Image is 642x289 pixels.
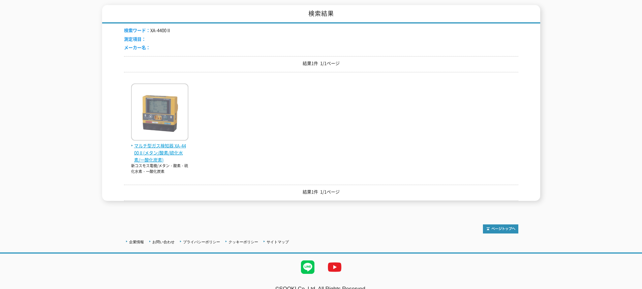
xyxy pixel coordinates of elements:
p: 結果1件 1/1ページ [124,188,518,195]
a: サイトマップ [267,240,289,244]
img: LINE [294,254,321,281]
h1: 検索結果 [102,5,540,24]
a: 企業情報 [129,240,144,244]
img: トップページへ [483,224,518,233]
img: XA-4400Ⅱ(メタン/酸素/硫化水素/一酸化炭素) [131,83,188,142]
span: メーカー名： [124,44,150,50]
a: お問い合わせ [152,240,175,244]
p: 結果1件 1/1ページ [124,60,518,67]
a: クッキーポリシー [228,240,258,244]
a: マルチ型ガス検知器 XA-4400Ⅱ(メタン/酸素/硫化水素/一酸化炭素) [131,135,188,163]
span: マルチ型ガス検知器 XA-4400Ⅱ(メタン/酸素/硫化水素/一酸化炭素) [131,142,188,163]
li: XA-4400Ⅱ [124,27,171,34]
p: 新コスモス電機/メタン・酸素・硫化水素・一酸化炭素 [131,163,188,174]
a: プライバシーポリシー [183,240,220,244]
span: 検索ワード： [124,27,150,33]
span: 測定項目： [124,36,146,42]
img: YouTube [321,254,348,281]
